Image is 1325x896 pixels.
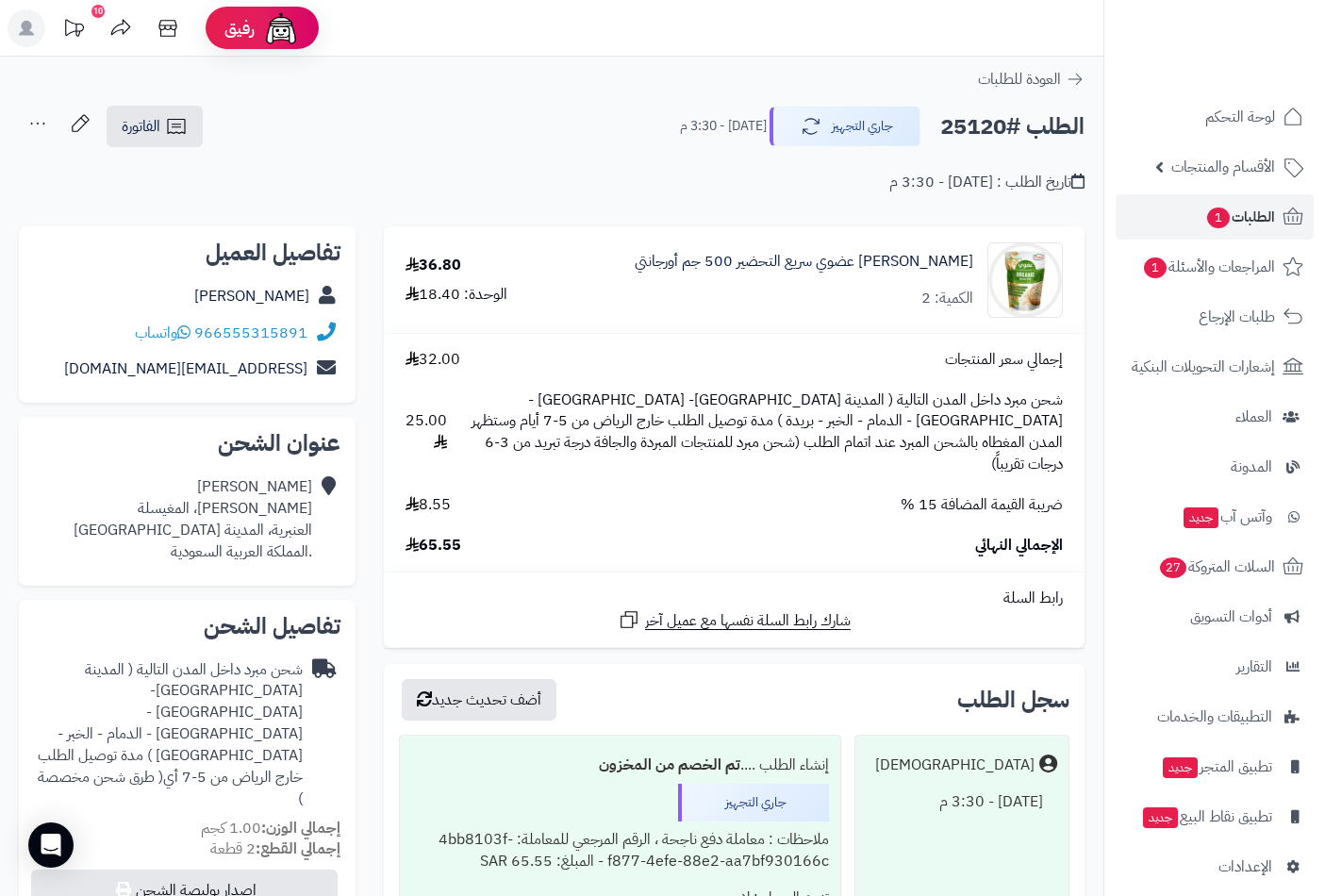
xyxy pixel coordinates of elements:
[680,117,767,136] small: [DATE] - 3:30 م
[34,615,340,638] h2: تفاصيل الشحن
[867,784,1057,821] div: [DATE] - 3:30 م
[599,754,740,776] b: تم الخصم من المخزون
[1116,394,1314,440] a: العملاء
[411,821,829,880] div: ملاحظات : معاملة دفع ناجحة ، الرقم المرجعي للمعاملة: 4bb8103f-f877-4efe-88e2-aa7bf930166c - المبل...
[1132,354,1275,380] span: إشعارات التحويلات البنكية
[945,349,1063,371] span: إجمالي سعر المنتجات
[1116,744,1314,789] a: تطبيق المتجرجديد
[1205,104,1275,130] span: لوحة التحكم
[1157,704,1272,730] span: التطبيقات والخدمات
[107,106,203,147] a: الفاتورة
[406,535,461,556] span: 65.55
[1143,807,1178,828] span: جديد
[194,322,307,344] a: 966555315891
[402,679,556,721] button: أضف تحديث جديد
[1116,594,1314,639] a: أدوات التسويق
[34,241,340,264] h2: تفاصيل العميل
[940,108,1085,146] h2: الطلب #25120
[256,838,340,860] strong: إجمالي القطع:
[406,255,461,276] div: 36.80
[261,817,340,839] strong: إجمالي الوزن:
[618,608,851,632] a: شارك رابط السلة نفسها مع عميل آخر
[1235,404,1272,430] span: العملاء
[678,784,829,821] div: جاري التجهيز
[1207,207,1230,228] span: 1
[901,494,1063,516] span: ضريبة القيمة المضافة 15 %
[1218,854,1272,880] span: الإعدادات
[466,390,1063,475] span: شحن مبرد داخل المدن التالية ( المدينة [GEOGRAPHIC_DATA]- [GEOGRAPHIC_DATA] - [GEOGRAPHIC_DATA] - ...
[210,838,340,860] small: 2 قطعة
[391,588,1077,609] div: رابط السلة
[770,107,920,146] button: جاري التجهيز
[1184,507,1218,528] span: جديد
[1231,454,1272,480] span: المدونة
[224,17,255,40] span: رفيق
[1160,557,1186,578] span: 27
[201,817,340,839] small: 1.00 كجم
[1116,244,1314,290] a: المراجعات والأسئلة1
[635,251,973,273] a: [PERSON_NAME] عضوي سريع التحضير 500 جم أورجانتي
[122,115,160,138] span: الفاتورة
[91,5,105,18] div: 10
[34,659,303,810] div: شحن مبرد داخل المدن التالية ( المدينة [GEOGRAPHIC_DATA]- [GEOGRAPHIC_DATA] - [GEOGRAPHIC_DATA] - ...
[1197,47,1307,87] img: logo-2.png
[1116,644,1314,689] a: التقارير
[1141,804,1272,830] span: تطبيق نقاط البيع
[38,766,303,810] span: ( طرق شحن مخصصة )
[889,172,1085,193] div: تاريخ الطلب : [DATE] - 3:30 م
[978,68,1061,91] span: العودة للطلبات
[64,357,307,380] a: [EMAIL_ADDRESS][DOMAIN_NAME]
[921,288,973,309] div: الكمية: 2
[1116,94,1314,140] a: لوحة التحكم
[1116,694,1314,739] a: التطبيقات والخدمات
[194,285,309,307] a: [PERSON_NAME]
[957,689,1069,711] h3: سجل الطلب
[1158,554,1275,580] span: السلات المتروكة
[1116,494,1314,539] a: وآتس آبجديد
[74,476,312,562] div: [PERSON_NAME] [PERSON_NAME]، المغيسلة العنبرية، المدينة [GEOGRAPHIC_DATA] .المملكة العربية السعودية
[1182,504,1272,530] span: وآتس آب
[411,747,829,784] div: إنشاء الطلب ....
[1142,254,1275,280] span: المراجعات والأسئلة
[1144,257,1167,278] span: 1
[1205,204,1275,230] span: الطلبات
[1116,194,1314,240] a: الطلبات1
[1116,344,1314,390] a: إشعارات التحويلات البنكية
[28,822,74,868] div: Open Intercom Messenger
[1116,294,1314,340] a: طلبات الإرجاع
[406,494,451,516] span: 8.55
[978,68,1085,91] a: العودة للطلبات
[50,9,97,52] a: تحديثات المنصة
[1116,794,1314,839] a: تطبيق نقاط البيعجديد
[406,284,507,306] div: الوحدة: 18.40
[406,349,460,371] span: 32.00
[1116,444,1314,489] a: المدونة
[406,410,447,454] span: 25.00
[135,322,190,344] a: واتساب
[1199,304,1275,330] span: طلبات الإرجاع
[988,242,1062,318] img: 372badb1-2efb-49c4-bbbb-70c9225ce5a1-90x90.png
[34,432,340,455] h2: عنوان الشحن
[875,755,1035,776] div: [DEMOGRAPHIC_DATA]
[262,9,300,47] img: ai-face.png
[1236,654,1272,680] span: التقارير
[975,535,1063,556] span: الإجمالي النهائي
[1116,544,1314,589] a: السلات المتروكة27
[1161,754,1272,780] span: تطبيق المتجر
[1171,154,1275,180] span: الأقسام والمنتجات
[1163,757,1198,778] span: جديد
[1190,604,1272,630] span: أدوات التسويق
[645,610,851,632] span: شارك رابط السلة نفسها مع عميل آخر
[1116,844,1314,889] a: الإعدادات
